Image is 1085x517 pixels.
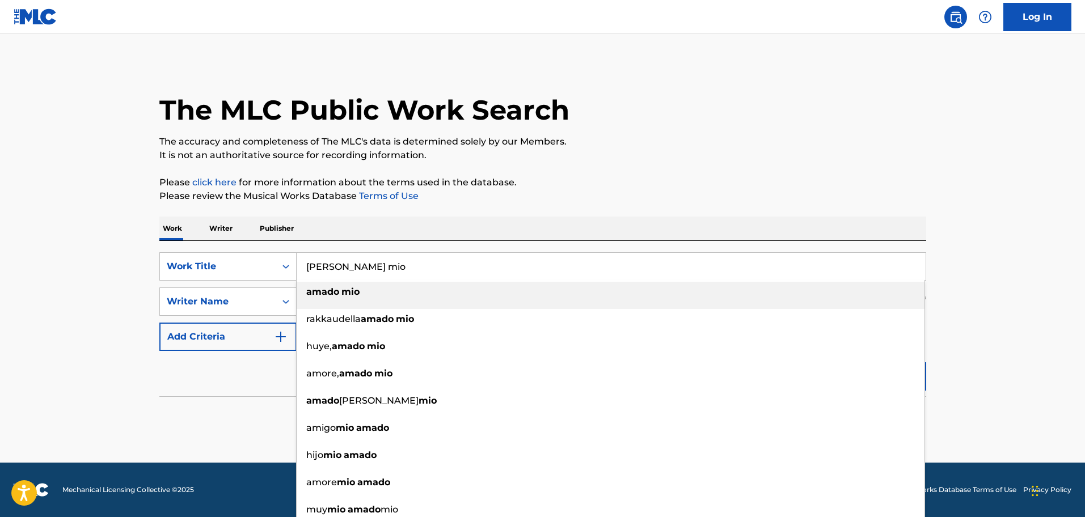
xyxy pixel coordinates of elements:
span: mio [381,504,398,515]
a: Privacy Policy [1023,485,1071,495]
a: Public Search [944,6,967,28]
strong: mio [336,422,354,433]
p: The accuracy and completeness of The MLC's data is determined solely by our Members. [159,135,926,149]
a: Musical Works Database Terms of Use [888,485,1016,495]
p: Please for more information about the terms used in the database. [159,176,926,189]
img: MLC Logo [14,9,57,25]
strong: mio [341,286,360,297]
strong: mio [337,477,355,488]
a: Log In [1003,3,1071,31]
form: Search Form [159,252,926,396]
div: Widget de chat [1028,463,1085,517]
strong: mio [419,395,437,406]
img: 9d2ae6d4665cec9f34b9.svg [274,330,288,344]
strong: amado [332,341,365,351]
strong: mio [323,450,341,460]
strong: amado [357,477,390,488]
p: It is not an authoritative source for recording information. [159,149,926,162]
div: Help [974,6,997,28]
div: Writer Name [167,295,269,308]
span: muy [306,504,327,515]
p: Publisher [256,217,297,240]
button: Add Criteria [159,323,297,351]
span: amore [306,477,337,488]
span: amore, [306,368,339,379]
span: hijo [306,450,323,460]
div: Work Title [167,260,269,273]
strong: amado [356,422,389,433]
a: click here [192,177,237,188]
p: Work [159,217,185,240]
strong: mio [367,341,385,351]
div: Arrastrar [1032,474,1038,508]
span: rakkaudella [306,313,361,324]
p: Writer [206,217,236,240]
h1: The MLC Public Work Search [159,93,569,127]
strong: amado [306,286,339,297]
a: Terms of Use [357,190,419,201]
strong: amado [348,504,381,515]
strong: amado [361,313,394,324]
span: amigo [306,422,336,433]
strong: amado [339,368,372,379]
span: huye, [306,341,332,351]
strong: amado [306,395,339,406]
strong: mio [327,504,345,515]
img: search [949,10,962,24]
span: Mechanical Licensing Collective © 2025 [62,485,194,495]
strong: mio [396,313,414,324]
iframe: Chat Widget [1028,463,1085,517]
p: Please review the Musical Works Database [159,189,926,203]
strong: amado [344,450,377,460]
img: help [978,10,992,24]
img: logo [14,483,49,497]
span: [PERSON_NAME] [339,395,419,406]
strong: mio [374,368,392,379]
